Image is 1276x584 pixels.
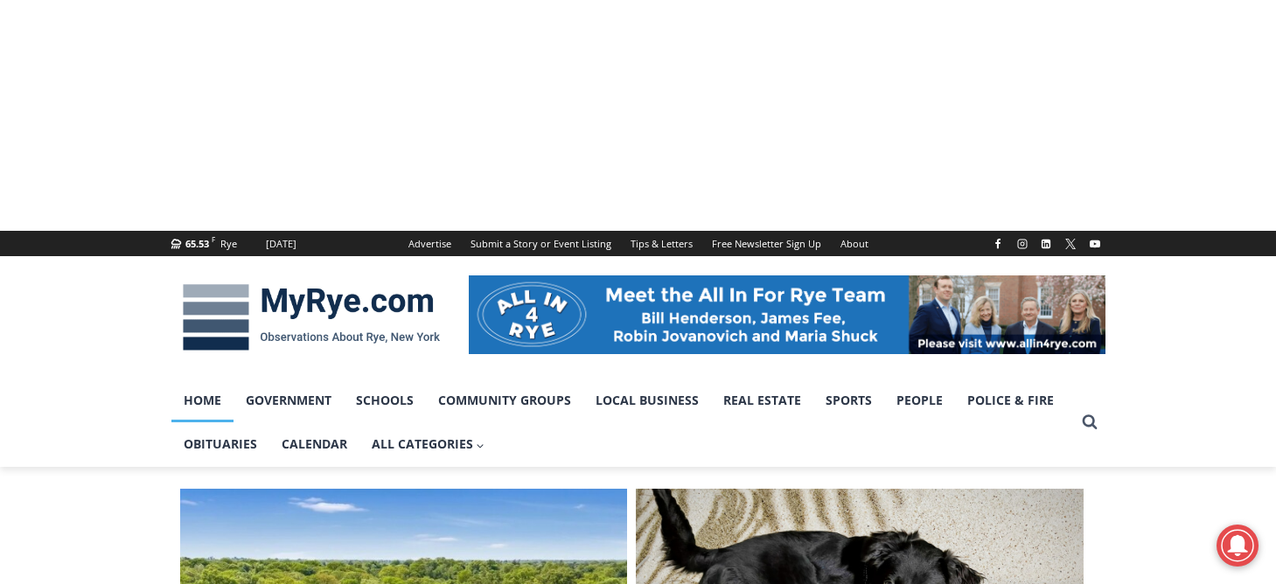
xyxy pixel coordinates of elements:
[621,231,702,256] a: Tips & Letters
[399,231,878,256] nav: Secondary Navigation
[461,231,621,256] a: Submit a Story or Event Listing
[426,379,583,422] a: Community Groups
[711,379,813,422] a: Real Estate
[171,379,1074,467] nav: Primary Navigation
[702,231,831,256] a: Free Newsletter Sign Up
[171,422,269,466] a: Obituaries
[1084,233,1105,254] a: YouTube
[469,275,1105,354] img: All in for Rye
[212,234,215,244] span: F
[372,435,485,454] span: All Categories
[955,379,1066,422] a: Police & Fire
[269,422,359,466] a: Calendar
[1012,233,1033,254] a: Instagram
[234,379,344,422] a: Government
[813,379,884,422] a: Sports
[1060,233,1081,254] a: X
[583,379,711,422] a: Local Business
[171,379,234,422] a: Home
[884,379,955,422] a: People
[344,379,426,422] a: Schools
[1074,407,1105,438] button: View Search Form
[171,272,451,363] img: MyRye.com
[399,231,461,256] a: Advertise
[185,237,209,250] span: 65.53
[987,233,1008,254] a: Facebook
[831,231,878,256] a: About
[266,236,296,252] div: [DATE]
[359,422,498,466] a: All Categories
[1035,233,1056,254] a: Linkedin
[220,236,237,252] div: Rye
